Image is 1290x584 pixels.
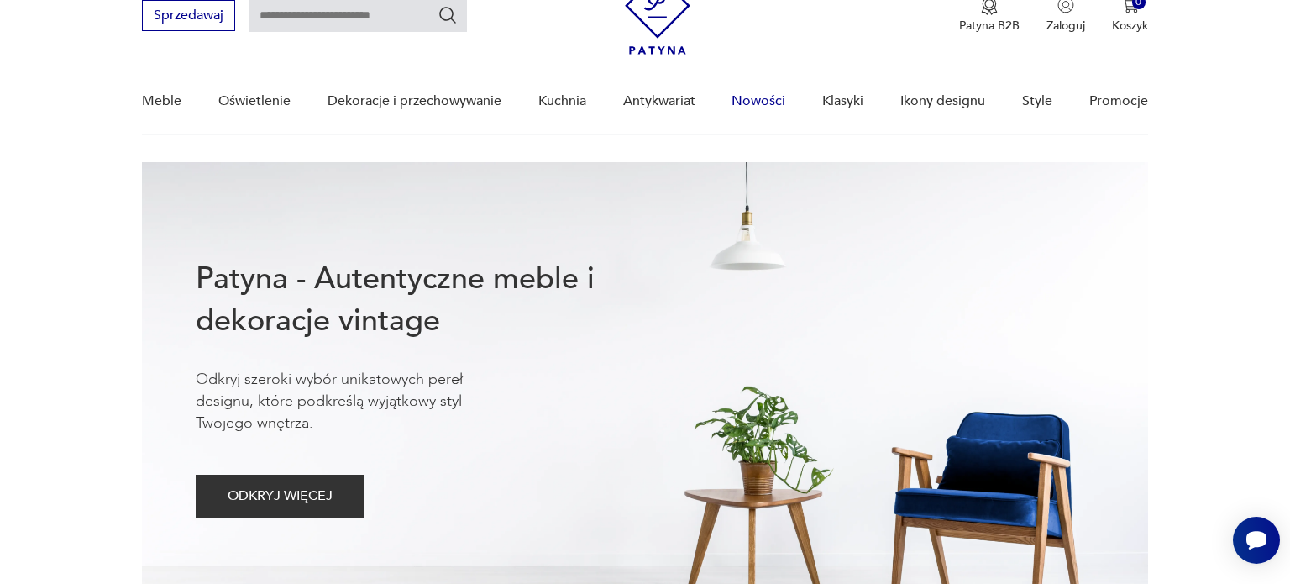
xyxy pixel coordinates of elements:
a: Ikony designu [900,69,985,134]
a: Promocje [1089,69,1148,134]
p: Patyna B2B [959,18,1020,34]
p: Odkryj szeroki wybór unikatowych pereł designu, które podkreślą wyjątkowy styl Twojego wnętrza. [196,369,515,434]
a: Sprzedawaj [142,11,235,23]
a: Antykwariat [623,69,695,134]
a: Klasyki [822,69,863,134]
a: Meble [142,69,181,134]
iframe: Smartsupp widget button [1233,517,1280,564]
p: Koszyk [1112,18,1148,34]
a: Kuchnia [538,69,586,134]
a: Oświetlenie [218,69,291,134]
a: Nowości [732,69,785,134]
a: ODKRYJ WIĘCEJ [196,492,364,503]
p: Zaloguj [1046,18,1085,34]
button: ODKRYJ WIĘCEJ [196,475,364,518]
h1: Patyna - Autentyczne meble i dekoracje vintage [196,258,649,342]
button: Szukaj [438,5,458,25]
a: Style [1022,69,1052,134]
a: Dekoracje i przechowywanie [328,69,501,134]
